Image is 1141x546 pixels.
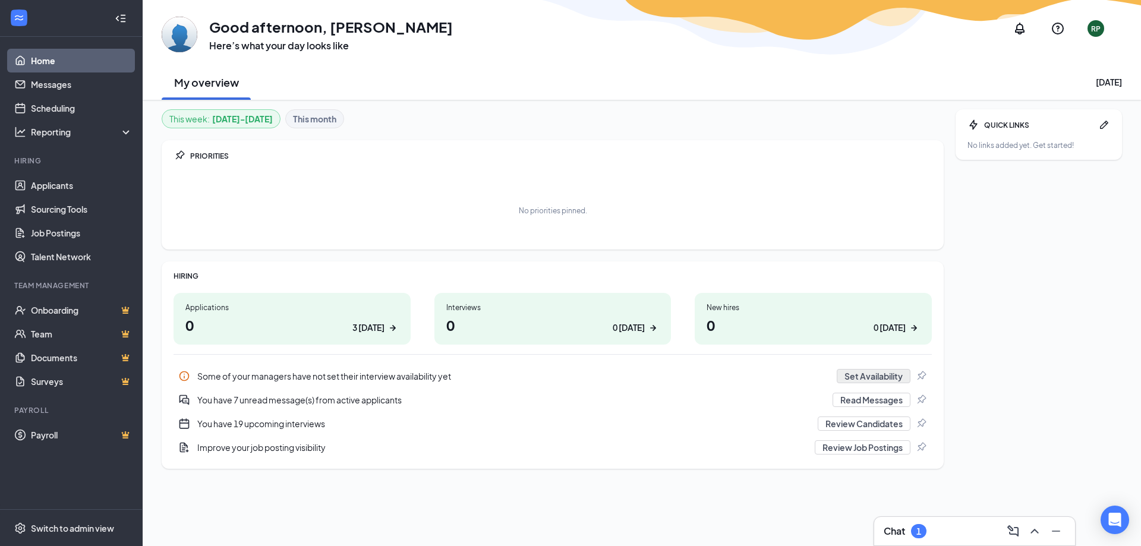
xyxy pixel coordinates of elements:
[984,120,1093,130] div: QUICK LINKS
[446,302,660,313] div: Interviews
[915,370,927,382] svg: Pin
[31,522,114,534] div: Switch to admin view
[1101,506,1129,534] div: Open Intercom Messenger
[174,435,932,459] a: DocumentAddImprove your job posting visibilityReview Job PostingsPin
[14,280,130,291] div: Team Management
[31,173,133,197] a: Applicants
[31,423,133,447] a: PayrollCrown
[1096,76,1122,88] div: [DATE]
[31,298,133,322] a: OnboardingCrown
[1027,524,1042,538] svg: ChevronUp
[197,370,830,382] div: Some of your managers have not set their interview availability yet
[833,393,910,407] button: Read Messages
[174,412,932,435] div: You have 19 upcoming interviews
[174,412,932,435] a: CalendarNewYou have 19 upcoming interviewsReview CandidatesPin
[915,394,927,406] svg: Pin
[647,322,659,334] svg: ArrowRight
[1025,522,1044,541] button: ChevronUp
[293,112,336,125] b: This month
[31,197,133,221] a: Sourcing Tools
[162,17,197,52] img: Rory Parker
[884,525,905,538] h3: Chat
[185,302,399,313] div: Applications
[1049,524,1063,538] svg: Minimize
[174,75,239,90] h2: My overview
[1047,522,1066,541] button: Minimize
[434,293,672,345] a: Interviews00 [DATE]ArrowRight
[178,370,190,382] svg: Info
[446,315,660,335] h1: 0
[915,418,927,430] svg: Pin
[31,346,133,370] a: DocumentsCrown
[178,418,190,430] svg: CalendarNew
[967,119,979,131] svg: Bolt
[174,364,932,388] div: Some of your managers have not set their interview availability yet
[174,435,932,459] div: Improve your job posting visibility
[14,126,26,138] svg: Analysis
[197,441,808,453] div: Improve your job posting visibility
[31,49,133,72] a: Home
[815,440,910,455] button: Review Job Postings
[31,126,133,138] div: Reporting
[1013,21,1027,36] svg: Notifications
[837,369,910,383] button: Set Availability
[707,302,920,313] div: New hires
[31,72,133,96] a: Messages
[212,112,273,125] b: [DATE] - [DATE]
[174,271,932,281] div: HIRING
[174,388,932,412] a: DoubleChatActiveYou have 7 unread message(s) from active applicantsRead MessagesPin
[908,322,920,334] svg: ArrowRight
[31,245,133,269] a: Talent Network
[1006,524,1020,538] svg: ComposeMessage
[519,206,587,216] div: No priorities pinned.
[209,17,453,37] h1: Good afternoon, [PERSON_NAME]
[31,96,133,120] a: Scheduling
[178,441,190,453] svg: DocumentAdd
[916,526,921,536] div: 1
[115,12,127,24] svg: Collapse
[13,12,25,24] svg: WorkstreamLogo
[915,441,927,453] svg: Pin
[174,293,411,345] a: Applications03 [DATE]ArrowRight
[387,322,399,334] svg: ArrowRight
[31,322,133,346] a: TeamCrown
[613,321,645,334] div: 0 [DATE]
[14,522,26,534] svg: Settings
[695,293,932,345] a: New hires00 [DATE]ArrowRight
[818,416,910,431] button: Review Candidates
[190,151,932,161] div: PRIORITIES
[707,315,920,335] h1: 0
[174,364,932,388] a: InfoSome of your managers have not set their interview availability yetSet AvailabilityPin
[174,388,932,412] div: You have 7 unread message(s) from active applicants
[14,156,130,166] div: Hiring
[197,394,825,406] div: You have 7 unread message(s) from active applicants
[178,394,190,406] svg: DoubleChatActive
[1004,522,1023,541] button: ComposeMessage
[1051,21,1065,36] svg: QuestionInfo
[1091,24,1101,34] div: RP
[352,321,384,334] div: 3 [DATE]
[197,418,811,430] div: You have 19 upcoming interviews
[209,39,453,52] h3: Here’s what your day looks like
[174,150,185,162] svg: Pin
[874,321,906,334] div: 0 [DATE]
[31,370,133,393] a: SurveysCrown
[185,315,399,335] h1: 0
[169,112,273,125] div: This week :
[14,405,130,415] div: Payroll
[31,221,133,245] a: Job Postings
[967,140,1110,150] div: No links added yet. Get started!
[1098,119,1110,131] svg: Pen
